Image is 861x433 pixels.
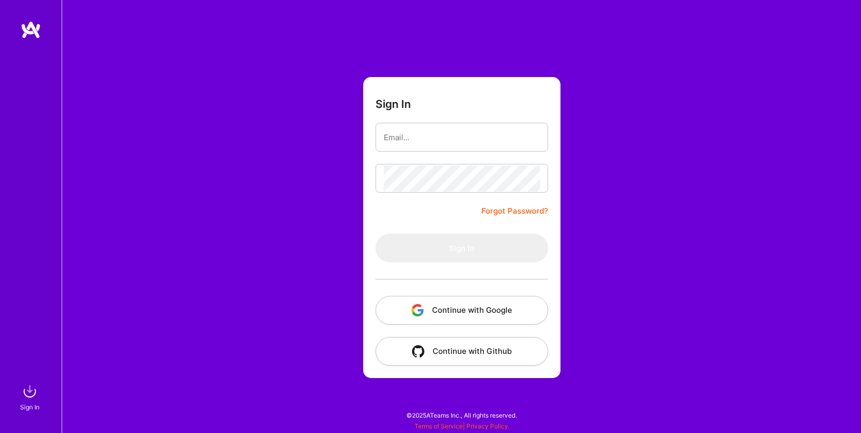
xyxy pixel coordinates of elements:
[384,124,540,150] input: Email...
[481,205,548,217] a: Forgot Password?
[415,422,508,430] span: |
[20,402,40,412] div: Sign In
[412,345,424,357] img: icon
[376,98,411,110] h3: Sign In
[376,234,548,262] button: Sign In
[62,402,861,428] div: © 2025 ATeams Inc., All rights reserved.
[415,422,463,430] a: Terms of Service
[376,337,548,366] button: Continue with Github
[20,381,40,402] img: sign in
[22,381,40,412] a: sign inSign In
[411,304,424,316] img: icon
[376,296,548,325] button: Continue with Google
[21,21,41,39] img: logo
[466,422,508,430] a: Privacy Policy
